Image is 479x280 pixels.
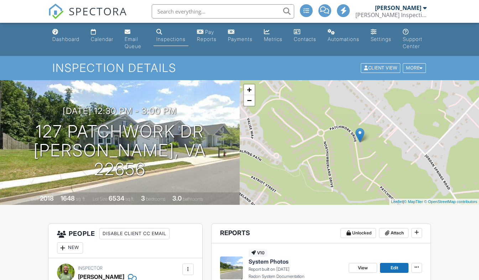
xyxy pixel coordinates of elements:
a: Client View [360,65,402,70]
span: sq. ft. [76,196,86,202]
a: Automations (Advanced) [325,26,362,46]
a: Calendar [88,26,116,46]
div: Settings [371,36,391,42]
div: Client View [361,63,400,73]
div: | [389,199,479,205]
h1: 127 Patchwork Dr [PERSON_NAME], VA 22656 [11,122,228,178]
h3: [DATE] 12:30 pm - 3:00 pm [63,106,177,116]
div: Calendar [91,36,113,42]
input: Search everything... [152,4,294,19]
a: Email Queue [122,26,148,53]
div: Pay Reports [197,29,217,42]
div: More [403,63,426,73]
a: Zoom out [244,95,255,106]
a: Dashboard [50,26,82,46]
a: Metrics [261,26,285,46]
div: Automations [328,36,359,42]
div: Support Center [403,36,422,49]
div: Contacts [294,36,316,42]
a: © MapTiler [404,199,423,204]
span: SPECTORA [69,4,127,19]
div: Disable Client CC Email [99,228,170,239]
h1: Inspection Details [52,62,426,74]
div: Dashboard [52,36,79,42]
div: 6534 [109,195,124,202]
div: 3.0 [172,195,182,202]
div: [PERSON_NAME] [375,4,421,11]
a: Settings [368,26,394,46]
a: Support Center [400,26,430,53]
span: bedrooms [146,196,166,202]
div: Williams Inspection Services, LLC [355,11,427,19]
span: Inspector [78,265,103,271]
img: The Best Home Inspection Software - Spectora [48,4,64,19]
div: Metrics [264,36,282,42]
span: bathrooms [183,196,203,202]
span: Lot Size [93,196,108,202]
span: sq.ft. [125,196,134,202]
div: 3 [141,195,145,202]
div: Payments [228,36,252,42]
a: SPECTORA [48,10,127,25]
a: Payments [225,26,255,46]
div: New [57,242,83,254]
h3: People [48,224,202,258]
a: Contacts [291,26,319,46]
a: Pay Reports [194,26,219,46]
div: Inspections [156,36,186,42]
div: 2018 [40,195,54,202]
a: Leaflet [391,199,403,204]
a: Inspections [153,26,188,46]
a: Zoom in [244,84,255,95]
a: © OpenStreetMap contributors [424,199,477,204]
span: Built [31,196,39,202]
div: Email Queue [125,36,141,49]
div: 1648 [61,195,75,202]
